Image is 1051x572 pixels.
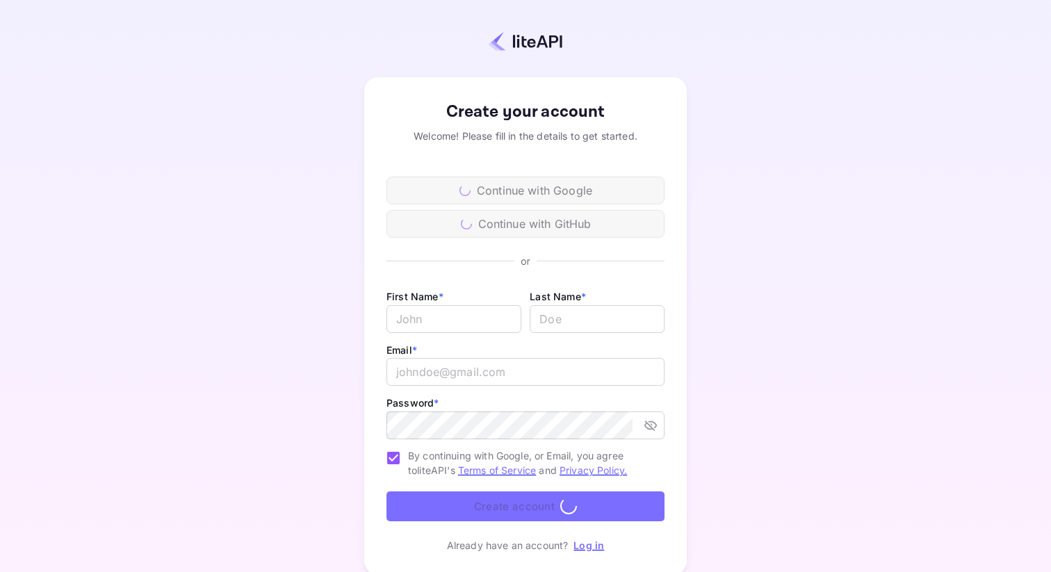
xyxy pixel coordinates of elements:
[573,539,604,551] a: Log in
[458,464,536,476] a: Terms of Service
[386,99,665,124] div: Create your account
[386,210,665,238] div: Continue with GitHub
[530,291,586,302] label: Last Name
[447,538,569,553] p: Already have an account?
[386,291,443,302] label: First Name
[489,31,562,51] img: liteapi
[530,305,665,333] input: Doe
[386,177,665,204] div: Continue with Google
[560,464,627,476] a: Privacy Policy.
[638,413,663,438] button: toggle password visibility
[386,344,417,356] label: Email
[386,397,439,409] label: Password
[386,305,521,333] input: John
[386,358,665,386] input: johndoe@gmail.com
[386,129,665,143] div: Welcome! Please fill in the details to get started.
[408,448,653,477] span: By continuing with Google, or Email, you agree to liteAPI's and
